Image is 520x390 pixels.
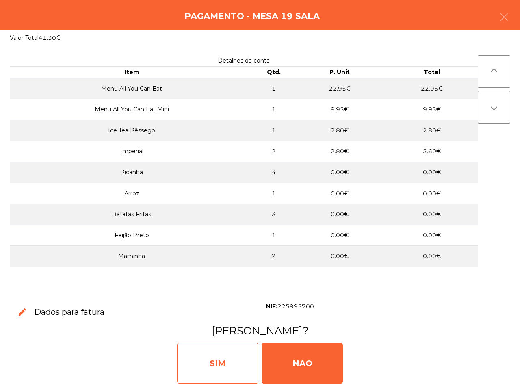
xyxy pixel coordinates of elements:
[10,246,254,266] td: Maminha
[11,301,34,324] button: edit
[254,162,294,183] td: 4
[184,10,320,22] h4: Pagamento - Mesa 19 Sala
[254,120,294,141] td: 1
[386,225,478,246] td: 0.00€
[254,204,294,225] td: 3
[294,204,386,225] td: 0.00€
[34,306,104,318] h3: Dados para fatura
[386,141,478,162] td: 5.60€
[294,162,386,183] td: 0.00€
[294,225,386,246] td: 0.00€
[294,99,386,120] td: 9.95€
[294,67,386,78] th: P. Unit
[254,183,294,204] td: 1
[294,246,386,266] td: 0.00€
[294,183,386,204] td: 0.00€
[386,99,478,120] td: 9.95€
[478,91,510,123] button: arrow_downward
[254,141,294,162] td: 2
[386,67,478,78] th: Total
[10,225,254,246] td: Feijão Preto
[10,34,39,41] span: Valor Total
[294,78,386,99] td: 22.95€
[254,225,294,246] td: 1
[266,303,277,310] span: NIF:
[294,141,386,162] td: 2.80€
[254,246,294,266] td: 2
[254,99,294,120] td: 1
[10,141,254,162] td: Imperial
[10,67,254,78] th: Item
[386,183,478,204] td: 0.00€
[294,120,386,141] td: 2.80€
[489,102,499,112] i: arrow_downward
[10,183,254,204] td: Arroz
[489,67,499,76] i: arrow_upward
[386,204,478,225] td: 0.00€
[277,303,314,310] span: 225995700
[10,120,254,141] td: Ice Tea Pêssego
[386,162,478,183] td: 0.00€
[17,307,27,317] span: edit
[254,78,294,99] td: 1
[9,323,511,338] h3: [PERSON_NAME]?
[10,204,254,225] td: Batatas Fritas
[254,67,294,78] th: Qtd.
[218,57,270,64] span: Detalhes da conta
[262,343,343,383] div: NAO
[39,34,61,41] span: 41.30€
[478,55,510,88] button: arrow_upward
[10,162,254,183] td: Picanha
[10,99,254,120] td: Menu All You Can Eat Mini
[386,120,478,141] td: 2.80€
[386,246,478,266] td: 0.00€
[10,78,254,99] td: Menu All You Can Eat
[177,343,258,383] div: SIM
[386,78,478,99] td: 22.95€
